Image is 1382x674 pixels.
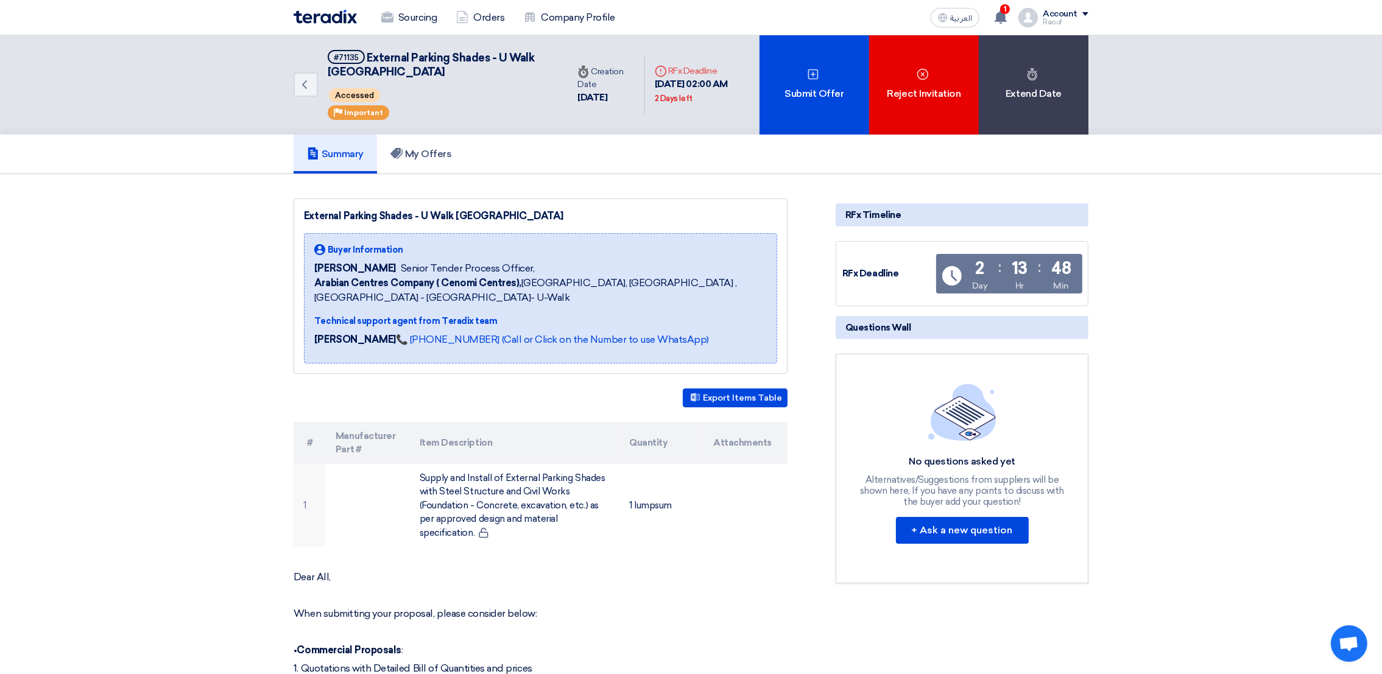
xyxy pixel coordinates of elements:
[577,65,635,91] div: Creation Date
[1018,8,1038,27] img: profile_test.png
[396,334,709,345] a: 📞 [PHONE_NUMBER] (Call or Click on the Number to use WhatsApp)
[328,51,534,79] span: External Parking Shades - U Walk [GEOGRAPHIC_DATA]
[703,422,788,464] th: Attachments
[619,422,703,464] th: Quantity
[1043,19,1088,26] div: Raouf
[683,388,788,407] button: Export Items Table
[297,644,401,656] strong: Commercial Proposals
[655,65,750,77] div: RFx Deadline
[845,321,911,334] span: Questions Wall
[294,422,326,464] th: #
[998,256,1001,278] div: :
[859,455,1066,468] div: No questions asked yet
[931,8,979,27] button: العربية
[1051,260,1071,277] div: 48
[314,277,521,289] b: Arabian Centres Company ( Cenomi Centres),
[1015,279,1024,292] div: Hr
[950,14,972,23] span: العربية
[1038,256,1041,278] div: :
[314,261,396,276] span: [PERSON_NAME]
[1000,4,1010,14] span: 1
[390,148,452,160] h5: My Offers
[294,10,357,24] img: Teradix logo
[972,279,988,292] div: Day
[329,88,380,102] span: Accessed
[836,203,1088,226] div: RFx Timeline
[294,464,326,547] td: 1
[372,4,446,31] a: Sourcing
[314,276,767,305] span: [GEOGRAPHIC_DATA], [GEOGRAPHIC_DATA] ,[GEOGRAPHIC_DATA] - [GEOGRAPHIC_DATA]- U-Walk
[344,108,383,117] span: Important
[577,91,635,105] div: [DATE]
[326,422,410,464] th: Manufacturer Part #
[307,148,364,160] h5: Summary
[446,4,514,31] a: Orders
[1043,9,1077,19] div: Account
[294,571,788,583] p: Dear All,
[619,464,703,547] td: 1 lumpsum
[401,261,535,276] span: Senior Tender Process Officer,
[975,260,984,277] div: 2
[760,35,869,135] div: Submit Offer
[869,35,979,135] div: Reject Invitation
[314,334,396,345] strong: [PERSON_NAME]
[928,384,996,441] img: empty_state_list.svg
[294,644,788,656] p: • :
[328,50,553,80] h5: External Parking Shades - U Walk Riyadh
[328,244,403,256] span: Buyer Information
[1331,625,1367,662] a: Open chat
[377,135,465,174] a: My Offers
[655,93,693,105] div: 2 Days left
[1053,279,1069,292] div: Min
[655,77,750,105] div: [DATE] 02:00 AM
[294,135,377,174] a: Summary
[514,4,625,31] a: Company Profile
[842,267,934,281] div: RFx Deadline
[410,464,620,547] td: Supply and Install of External Parking Shades with Steel Structure and Civil Works (Foundation - ...
[294,608,788,620] p: When submitting your proposal, please consider below:
[334,54,359,61] div: #71135
[896,517,1029,544] button: + Ask a new question
[410,422,620,464] th: Item Description
[314,315,767,328] div: Technical support agent from Teradix team
[859,474,1066,507] div: Alternatives/Suggestions from suppliers will be shown here, If you have any points to discuss wit...
[979,35,1088,135] div: Extend Date
[304,209,777,223] div: External Parking Shades - U Walk [GEOGRAPHIC_DATA]
[1012,260,1028,277] div: 13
